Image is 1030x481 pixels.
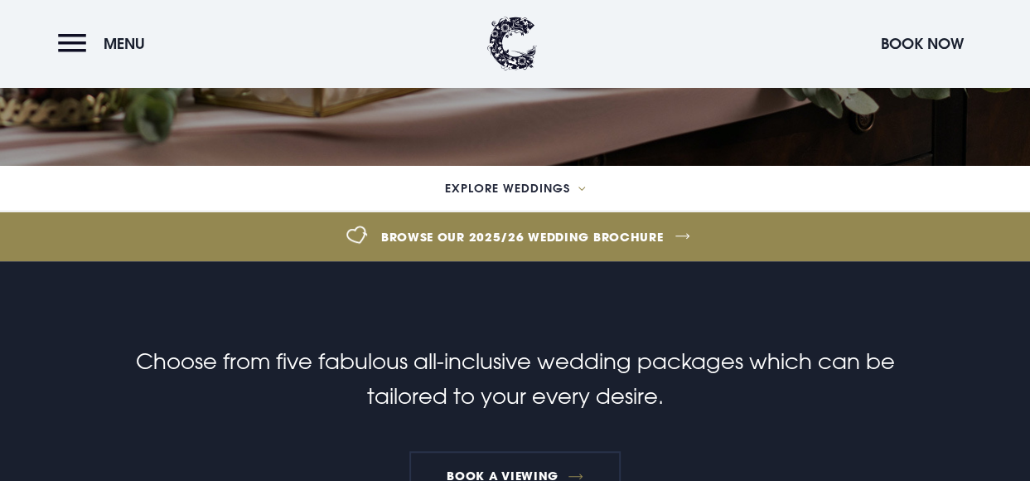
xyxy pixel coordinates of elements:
[120,344,909,414] p: Choose from five fabulous all-inclusive wedding packages which can be tailored to your every desire.
[58,26,153,61] button: Menu
[873,26,972,61] button: Book Now
[487,17,537,70] img: Clandeboye Lodge
[104,34,145,53] span: Menu
[445,182,570,194] span: Explore Weddings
